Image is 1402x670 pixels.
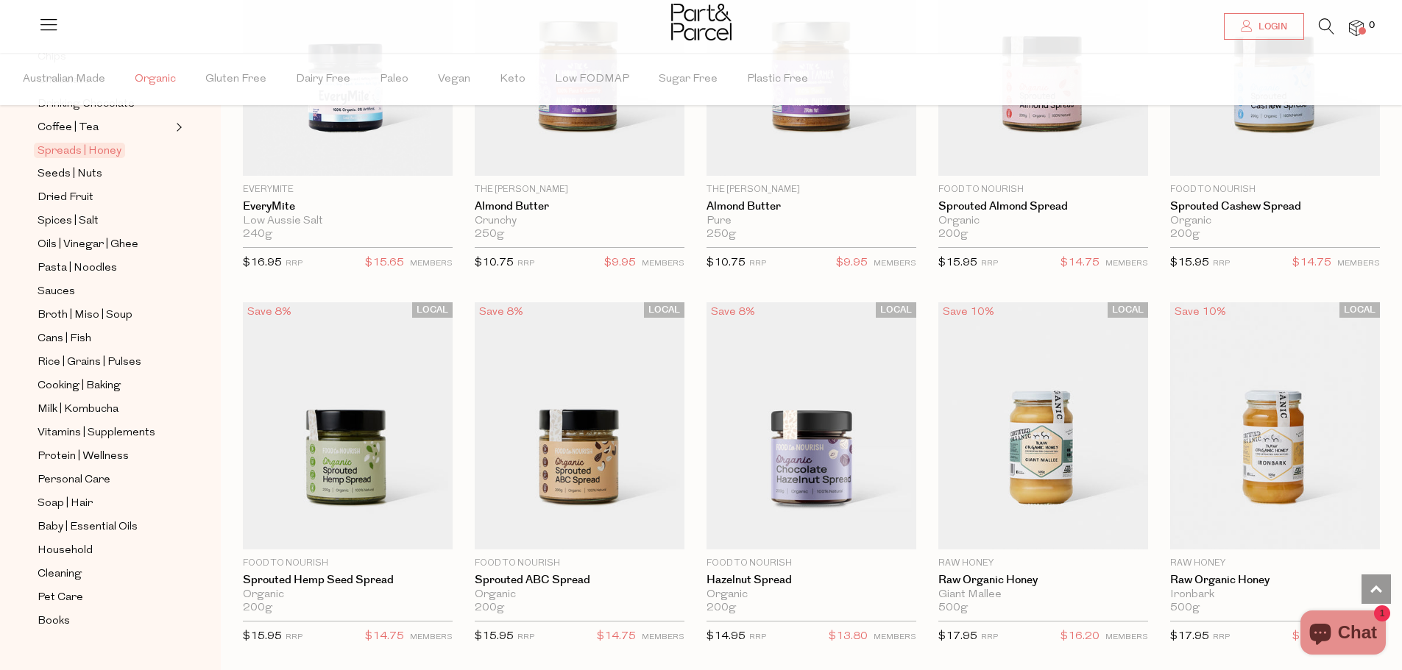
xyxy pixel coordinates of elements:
span: Household [38,542,93,560]
a: Sprouted ABC Spread [475,574,684,587]
div: Low Aussie Salt [243,215,453,228]
span: 200g [938,228,968,241]
span: Sauces [38,283,75,301]
span: Rice | Grains | Pulses [38,354,141,371]
a: 0 [1349,20,1364,35]
span: $16.95 [243,257,282,268]
small: RRP [517,260,534,268]
span: 200g [1170,228,1200,241]
span: $15.95 [1170,257,1209,268]
a: Oils | Vinegar | Ghee [38,235,171,254]
img: Part&Parcel [671,4,732,40]
div: Ironbark [1170,588,1380,602]
span: LOCAL [412,302,453,318]
span: $14.75 [365,627,404,646]
span: Coffee | Tea [38,119,99,137]
small: MEMBERS [874,260,916,268]
span: Keto [500,54,525,105]
p: The [PERSON_NAME] [707,183,916,196]
a: Cleaning [38,565,171,583]
a: Seeds | Nuts [38,165,171,183]
span: $14.75 [1061,254,1100,273]
span: $9.95 [836,254,868,273]
span: Pasta | Noodles [38,260,117,277]
span: Organic [135,54,176,105]
span: Spreads | Honey [34,143,125,158]
span: Protein | Wellness [38,448,129,466]
span: $10.75 [475,257,514,268]
span: $14.75 [1292,254,1331,273]
small: MEMBERS [642,260,684,268]
p: Raw Honey [1170,557,1380,570]
span: LOCAL [1108,302,1148,318]
a: Coffee | Tea [38,118,171,137]
div: Save 10% [1170,302,1231,322]
span: $17.95 [1170,631,1209,642]
span: Gluten Free [205,54,266,105]
span: 200g [707,602,736,615]
span: Pet Care [38,589,83,607]
span: Dried Fruit [38,189,93,207]
span: Vitamins | Supplements [38,424,155,442]
p: Food to Nourish [1170,183,1380,196]
a: Sprouted Cashew Spread [1170,200,1380,213]
div: Organic [243,588,453,602]
p: The [PERSON_NAME] [475,183,684,196]
span: $17.95 [938,631,977,642]
span: Spices | Salt [38,213,99,230]
a: Protein | Wellness [38,447,171,466]
span: Seeds | Nuts [38,165,102,183]
small: RRP [286,633,302,641]
span: Plastic Free [747,54,808,105]
span: $13.80 [829,627,868,646]
div: Giant Mallee [938,588,1148,602]
span: Cooking | Baking [38,377,121,395]
p: Food to Nourish [707,557,916,570]
small: RRP [1213,633,1230,641]
span: $10.75 [707,257,746,268]
small: RRP [1213,260,1230,268]
a: Pet Care [38,588,171,607]
span: $15.95 [243,631,282,642]
span: Books [38,613,70,630]
span: Login [1255,21,1287,33]
span: Cleaning [38,566,82,583]
small: RRP [749,260,766,268]
div: Save 8% [475,302,528,322]
a: Household [38,541,171,560]
small: MEMBERS [410,260,453,268]
a: Spreads | Honey [38,142,171,160]
span: Broth | Miso | Soup [38,307,132,324]
inbox-online-store-chat: Shopify online store chat [1296,610,1390,658]
span: 250g [707,228,736,241]
a: Rice | Grains | Pulses [38,353,171,371]
a: Hazelnut Spread [707,574,916,587]
span: LOCAL [1339,302,1380,318]
span: 500g [1170,602,1200,615]
div: Organic [1170,215,1380,228]
span: Sugar Free [659,54,718,105]
p: Food to Nourish [475,557,684,570]
a: Personal Care [38,471,171,489]
a: Raw Organic Honey [1170,574,1380,587]
a: Soap | Hair [38,494,171,513]
a: Almond Butter [707,200,916,213]
div: Pure [707,215,916,228]
span: 240g [243,228,272,241]
span: $16.20 [1061,627,1100,646]
a: Almond Butter [475,200,684,213]
a: EveryMite [243,200,453,213]
div: Organic [938,215,1148,228]
span: $16.20 [1292,627,1331,646]
div: Organic [475,588,684,602]
a: Spices | Salt [38,212,171,230]
span: $9.95 [604,254,636,273]
span: LOCAL [644,302,684,318]
span: Oils | Vinegar | Ghee [38,236,138,254]
span: $14.75 [597,627,636,646]
span: 200g [243,602,272,615]
a: Dried Fruit [38,188,171,207]
span: Soap | Hair [38,495,93,513]
small: MEMBERS [1337,260,1380,268]
small: MEMBERS [874,633,916,641]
